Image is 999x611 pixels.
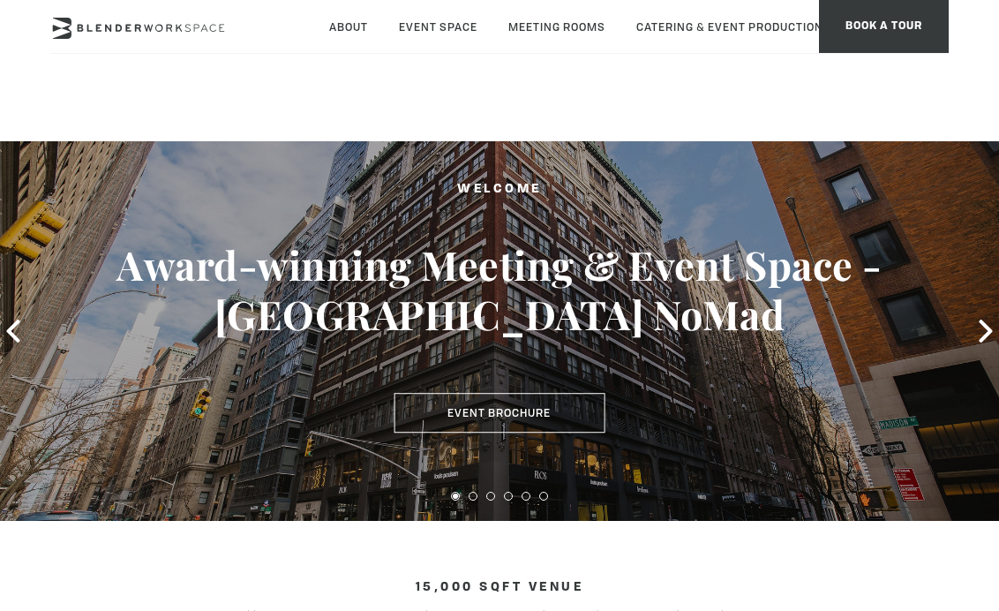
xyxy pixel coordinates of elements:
[50,580,950,594] h4: 15,000 sqft venue
[911,526,999,611] iframe: Chat Widget
[50,178,950,200] h2: Welcome
[394,393,605,434] a: Event Brochure
[50,240,950,339] h3: Award-winning Meeting & Event Space - [GEOGRAPHIC_DATA] NoMad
